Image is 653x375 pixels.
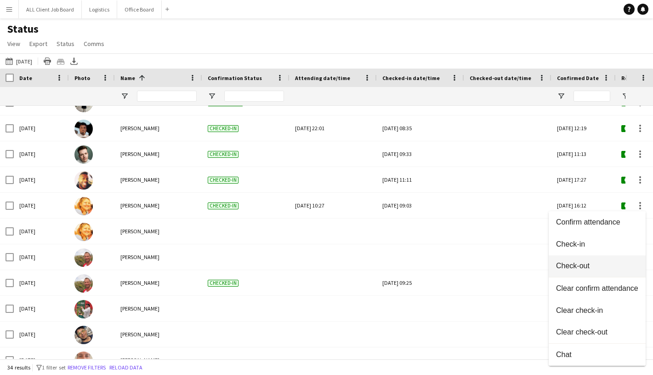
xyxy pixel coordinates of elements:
button: Chat [549,344,646,366]
span: Clear check-out [556,328,638,336]
span: Clear check-in [556,306,638,315]
button: Check-in [549,233,646,255]
button: Clear check-out [549,322,646,344]
span: Chat [556,351,638,359]
span: Clear confirm attendance [556,284,638,293]
button: Check-out [549,255,646,277]
button: Clear check-in [549,300,646,322]
button: Confirm attendance [549,211,646,233]
span: Confirm attendance [556,218,638,226]
button: Clear confirm attendance [549,277,646,300]
span: Check-in [556,240,638,248]
span: Check-out [556,262,638,270]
